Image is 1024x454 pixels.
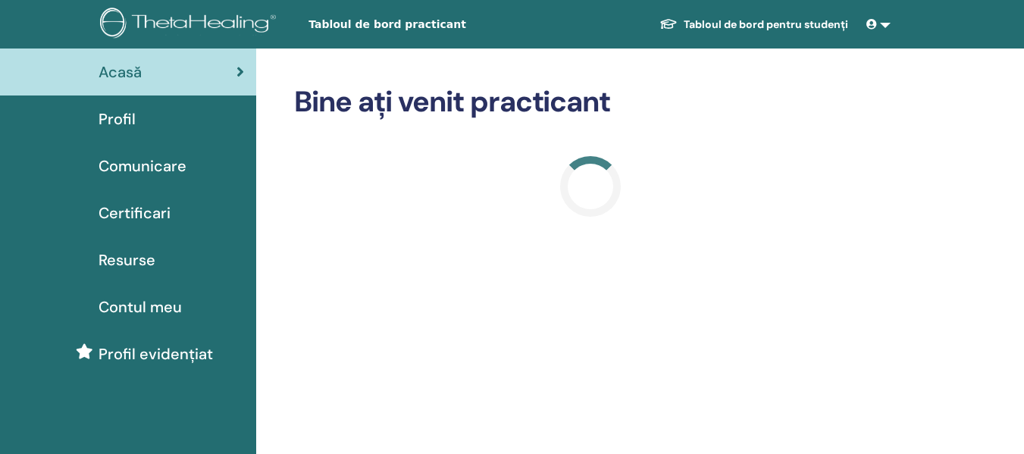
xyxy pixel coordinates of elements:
a: Tabloul de bord pentru studenți [647,11,860,39]
img: logo.png [100,8,281,42]
span: Acasă [99,61,142,83]
span: Comunicare [99,155,186,177]
span: Profil [99,108,136,130]
h2: Bine ați venit practicant [294,85,888,120]
span: Profil evidențiat [99,343,213,365]
img: graduation-cap-white.svg [659,17,678,30]
span: Certificari [99,202,171,224]
span: Contul meu [99,296,182,318]
span: Resurse [99,249,155,271]
span: Tabloul de bord practicant [308,17,536,33]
